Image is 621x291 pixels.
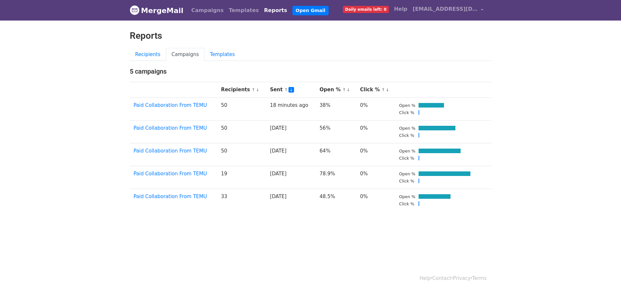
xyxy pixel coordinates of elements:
[266,97,316,120] td: 18 minutes ago
[266,143,316,166] td: [DATE]
[399,110,414,115] small: Click %
[386,87,389,92] a: ↓
[189,4,226,17] a: Campaigns
[399,201,414,206] small: Click %
[288,87,294,93] a: ↓
[399,179,414,183] small: Click %
[453,275,470,281] a: Privacy
[342,87,346,92] a: ↑
[217,120,266,143] td: 50
[316,82,356,98] th: Open %
[399,156,414,161] small: Click %
[217,189,266,211] td: 33
[217,97,266,120] td: 50
[399,103,415,108] small: Open %
[134,125,207,131] a: Paid Collaboration From TEMU
[217,82,266,98] th: Recipients
[356,189,395,211] td: 0%
[420,275,431,281] a: Help
[217,143,266,166] td: 50
[316,166,356,189] td: 78.9%
[134,148,207,154] a: Paid Collaboration From TEMU
[130,48,166,61] a: Recipients
[316,189,356,211] td: 48.5%
[399,194,415,199] small: Open %
[347,87,350,92] a: ↓
[399,171,415,176] small: Open %
[261,4,290,17] a: Reports
[256,87,259,92] a: ↓
[266,82,316,98] th: Sent
[356,82,395,98] th: Click %
[472,275,486,281] a: Terms
[392,3,410,16] a: Help
[130,67,492,75] h4: 5 campaigns
[399,149,415,153] small: Open %
[226,4,261,17] a: Templates
[413,5,478,13] span: [EMAIL_ADDRESS][DOMAIN_NAME]
[410,3,486,18] a: [EMAIL_ADDRESS][DOMAIN_NAME]
[356,97,395,120] td: 0%
[356,166,395,189] td: 0%
[252,87,255,92] a: ↑
[316,143,356,166] td: 64%
[130,5,140,15] img: MergeMail logo
[381,87,385,92] a: ↑
[134,171,207,177] a: Paid Collaboration From TEMU
[316,120,356,143] td: 56%
[356,120,395,143] td: 0%
[399,133,414,138] small: Click %
[204,48,240,61] a: Templates
[343,6,389,13] span: Daily emails left: 0
[292,6,329,15] a: Open Gmail
[134,194,207,199] a: Paid Collaboration From TEMU
[166,48,204,61] a: Campaigns
[316,97,356,120] td: 38%
[130,4,184,17] a: MergeMail
[134,102,207,108] a: Paid Collaboration From TEMU
[217,166,266,189] td: 19
[130,30,492,41] h2: Reports
[356,143,395,166] td: 0%
[284,87,288,92] a: ↑
[340,3,392,16] a: Daily emails left: 0
[266,120,316,143] td: [DATE]
[266,166,316,189] td: [DATE]
[266,189,316,211] td: [DATE]
[399,126,415,131] small: Open %
[432,275,451,281] a: Contact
